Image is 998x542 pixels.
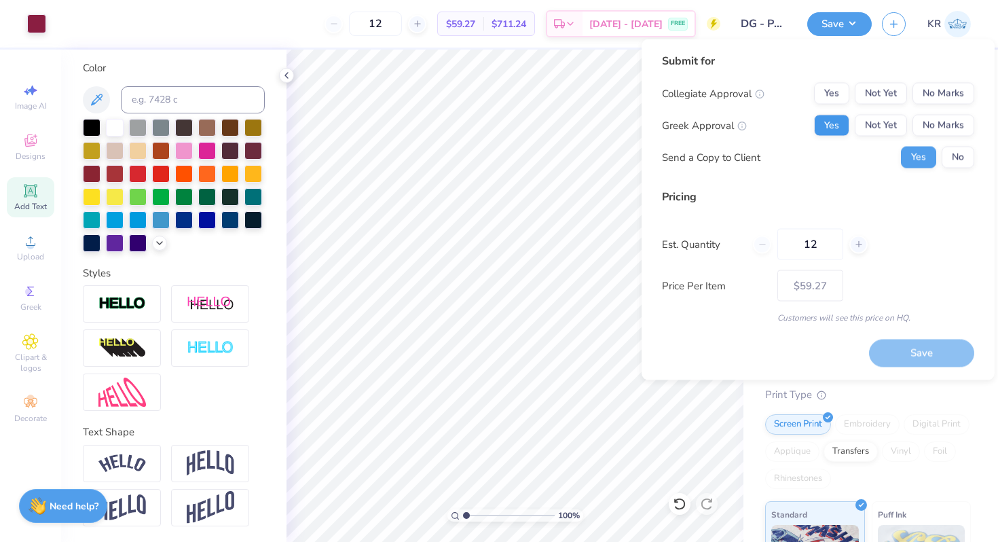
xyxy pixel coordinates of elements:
[944,11,971,37] img: Kaylee Rivera
[927,11,971,37] a: KR
[187,340,234,356] img: Negative Space
[83,60,265,76] div: Color
[835,414,900,435] div: Embroidery
[20,302,41,312] span: Greek
[589,17,663,31] span: [DATE] - [DATE]
[187,295,234,312] img: Shadow
[662,189,974,205] div: Pricing
[662,149,760,165] div: Send a Copy to Client
[927,16,941,32] span: KR
[98,296,146,312] img: Stroke
[121,86,265,113] input: e.g. 7428 c
[662,118,747,133] div: Greek Approval
[83,266,265,281] div: Styles
[942,147,974,168] button: No
[878,507,906,522] span: Puff Ink
[662,53,974,69] div: Submit for
[662,236,743,252] label: Est. Quantity
[731,10,797,37] input: Untitled Design
[14,413,47,424] span: Decorate
[671,19,685,29] span: FREE
[777,229,843,260] input: – –
[662,312,974,324] div: Customers will see this price on HQ.
[349,12,402,36] input: – –
[7,352,54,374] span: Clipart & logos
[765,414,831,435] div: Screen Print
[558,509,580,522] span: 100 %
[83,424,265,440] div: Text Shape
[855,83,907,105] button: Not Yet
[807,12,872,36] button: Save
[912,83,974,105] button: No Marks
[50,500,98,513] strong: Need help?
[662,278,767,293] label: Price Per Item
[771,507,807,522] span: Standard
[901,147,936,168] button: Yes
[98,338,146,359] img: 3d Illusion
[814,83,849,105] button: Yes
[14,201,47,212] span: Add Text
[17,251,44,262] span: Upload
[765,387,971,403] div: Print Type
[187,491,234,524] img: Rise
[662,86,764,101] div: Collegiate Approval
[765,441,819,462] div: Applique
[98,494,146,521] img: Flag
[98,378,146,407] img: Free Distort
[855,115,907,137] button: Not Yet
[912,115,974,137] button: No Marks
[882,441,920,462] div: Vinyl
[446,17,475,31] span: $59.27
[765,469,831,489] div: Rhinestones
[492,17,526,31] span: $711.24
[814,115,849,137] button: Yes
[98,454,146,473] img: Arc
[15,101,47,111] span: Image AI
[904,414,969,435] div: Digital Print
[924,441,956,462] div: Foil
[187,450,234,476] img: Arch
[824,441,878,462] div: Transfers
[16,151,45,162] span: Designs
